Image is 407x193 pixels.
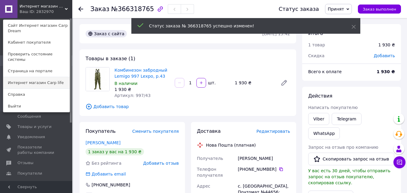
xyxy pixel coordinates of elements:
a: Интернет магазин Carp life [3,77,70,89]
a: Telegram [332,113,361,125]
span: У вас есть 30 дней, чтобы отправить запрос на отзыв покупателю, скопировав ссылку. [308,168,390,185]
span: Без рейтинга [92,161,121,166]
div: [PHONE_NUMBER] [238,166,290,172]
button: Чат с покупателем [393,156,405,168]
span: Получатель [197,156,223,161]
div: 1 930 ₴ [232,79,276,87]
div: 1 930 ₴ [378,42,395,48]
span: В наличии [114,81,137,86]
span: Телефон получателя [197,167,223,178]
span: Отзывы [17,160,33,166]
div: Вернуться назад [78,6,83,12]
div: Добавить email [91,171,127,177]
span: Запрос на отзыв про компанию [308,145,378,150]
a: Страница на портале [3,65,70,77]
a: Viber [308,113,329,125]
div: [PHONE_NUMBER] [91,182,131,188]
div: Ваш ID: 2832970 [20,9,45,14]
span: Интернет магазин Carp Dream [20,4,65,9]
a: Проверить состояние системы [3,48,70,65]
b: 1 930 ₴ [377,69,395,74]
span: Товары и услуги [17,124,52,129]
span: Действия [308,93,332,99]
img: Комбинезон забродный Lemigo 997 Lexpo, р.43 [86,67,109,91]
div: Статус заказа [279,6,319,12]
span: Заказ выполнен [363,7,396,11]
div: шт. [207,80,216,86]
a: [PERSON_NAME] [86,140,121,145]
a: Кабинет покупателя [3,37,70,48]
div: 1 заказ у вас на 1 930 ₴ [86,148,144,155]
a: WhatsApp [308,127,340,139]
span: Добавить отзыв [143,161,179,166]
a: Редактировать [278,77,290,89]
span: Товары в заказе (1) [86,56,135,61]
a: Комбинезон забродный Lemigo 997 Lexpo, р.43 [114,68,167,79]
span: Покупатели [17,171,42,176]
span: Сообщения [17,114,41,119]
div: [PERSON_NAME] [237,153,291,164]
a: Сайт Интернет магазин Carp Dream [3,20,70,37]
div: Заказ с сайта [86,30,127,37]
span: Заказ [90,5,109,13]
span: Редактировать [256,129,290,134]
div: 1 930 ₴ [114,86,170,92]
span: Сменить покупателя [132,129,179,134]
a: Справка [3,89,70,100]
div: Нова Пошта (платная) [205,142,257,148]
span: Доставка [197,128,221,134]
span: Скидка [308,53,324,58]
button: Заказ выполнен [358,5,401,14]
span: Уведомления [17,134,45,140]
div: Статус заказа № 366318765 успешно изменен! [149,23,337,29]
button: Скопировать запрос на отзыв [308,153,394,165]
span: Адрес [197,184,210,188]
span: Добавить [374,53,395,58]
span: Добавить товар [86,103,290,110]
span: №366318765 [111,5,154,13]
span: Написать покупателю [308,105,358,110]
a: Выйти [3,101,70,112]
span: Показатели работы компании [17,145,56,155]
span: 1 товар [308,42,325,47]
span: Принят [328,7,344,11]
span: Покупатель [86,128,116,134]
span: Всего к оплате [308,69,342,74]
div: Добавить email [85,171,127,177]
span: Артикул: 997/43 [114,93,151,98]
